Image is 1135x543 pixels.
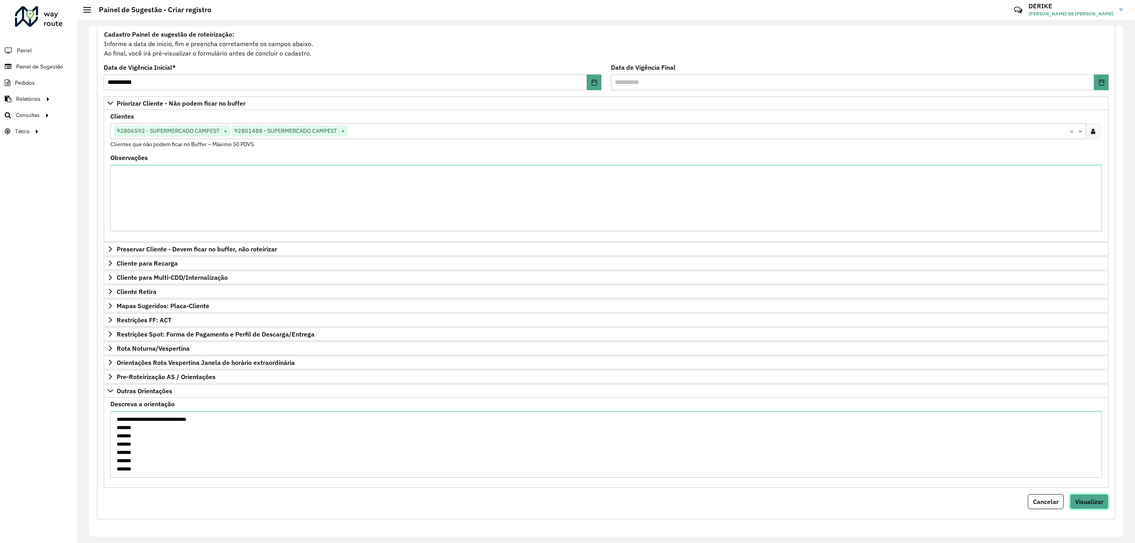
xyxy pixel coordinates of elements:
[117,274,228,281] span: Cliente para Multi-CDD/Internalização
[104,257,1109,270] a: Cliente para Recarga
[1070,494,1109,509] button: Visualizar
[104,342,1109,355] a: Rota Noturna/Vespertina
[1029,2,1113,10] h3: DERIKE
[16,95,41,103] span: Relatórios
[1010,2,1027,19] a: Contato Rápido
[110,153,148,162] label: Observações
[1070,126,1076,136] span: Clear all
[17,46,32,55] span: Painel
[16,111,40,119] span: Consultas
[117,317,171,323] span: Restrições FF: ACT
[232,126,339,136] span: 92801488 - SUPERMERCADO CAMPEST
[104,384,1109,398] a: Outras Orientações
[104,313,1109,327] a: Restrições FF: ACT
[15,79,35,87] span: Pedidos
[117,303,209,309] span: Mapas Sugeridos: Placa-Cliente
[117,345,190,351] span: Rota Noturna/Vespertina
[117,246,277,252] span: Preservar Cliente - Devem ficar no buffer, não roteirizar
[117,288,156,295] span: Cliente Retira
[110,399,175,409] label: Descreva a orientação
[611,63,675,72] label: Data de Vigência Final
[104,398,1109,488] div: Outras Orientações
[117,388,172,394] span: Outras Orientações
[104,110,1109,242] div: Priorizar Cliente - Não podem ficar no buffer
[104,370,1109,383] a: Pre-Roteirização AS / Orientações
[117,374,216,380] span: Pre-Roteirização AS / Orientações
[91,6,211,14] h2: Painel de Sugestão - Criar registro
[1075,498,1103,506] span: Visualizar
[16,63,63,71] span: Painel de Sugestão
[221,126,229,136] span: ×
[110,112,134,121] label: Clientes
[104,285,1109,298] a: Cliente Retira
[117,260,178,266] span: Cliente para Recarga
[15,127,30,136] span: Tático
[115,126,221,136] span: 92806592 - SUPERMERCADO CAMPEST
[104,299,1109,312] a: Mapas Sugeridos: Placa-Cliente
[110,141,254,148] small: Clientes que não podem ficar no Buffer – Máximo 50 PDVS
[1033,498,1059,506] span: Cancelar
[1028,494,1064,509] button: Cancelar
[104,63,176,72] label: Data de Vigência Inicial
[1029,10,1113,17] span: [PERSON_NAME] DE [PERSON_NAME]
[117,331,314,337] span: Restrições Spot: Forma de Pagamento e Perfil de Descarga/Entrega
[587,74,601,90] button: Choose Date
[117,100,246,106] span: Priorizar Cliente - Não podem ficar no buffer
[104,327,1109,341] a: Restrições Spot: Forma de Pagamento e Perfil de Descarga/Entrega
[339,126,347,136] span: ×
[104,242,1109,256] a: Preservar Cliente - Devem ficar no buffer, não roteirizar
[104,356,1109,369] a: Orientações Rota Vespertina Janela de horário extraordinária
[104,271,1109,284] a: Cliente para Multi-CDD/Internalização
[1094,74,1109,90] button: Choose Date
[117,359,295,366] span: Orientações Rota Vespertina Janela de horário extraordinária
[104,30,234,38] strong: Cadastro Painel de sugestão de roteirização:
[104,29,1109,58] div: Informe a data de inicio, fim e preencha corretamente os campos abaixo. Ao final, você irá pré-vi...
[104,97,1109,110] a: Priorizar Cliente - Não podem ficar no buffer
